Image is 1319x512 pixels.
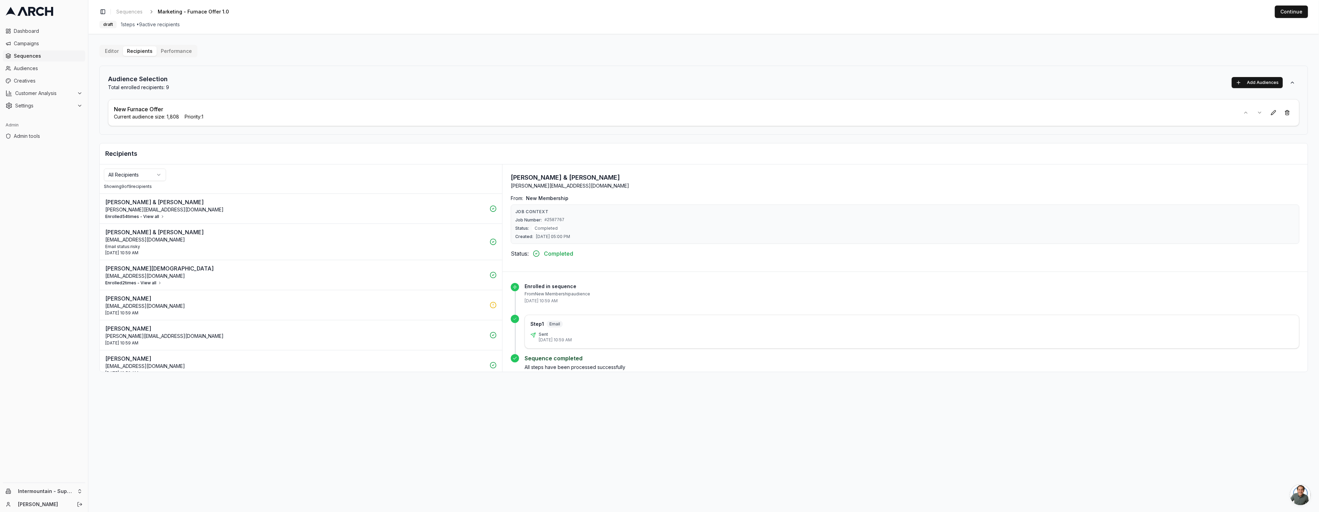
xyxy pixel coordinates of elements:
[525,291,1299,297] p: From New Membership audience
[525,354,1299,362] p: Sequence completed
[105,273,486,279] p: [EMAIL_ADDRESS][DOMAIN_NAME]
[105,303,486,310] p: [EMAIL_ADDRESS][DOMAIN_NAME]
[104,184,498,189] div: Showing 9 of 9 recipients
[105,363,486,370] p: [EMAIL_ADDRESS][DOMAIN_NAME]
[121,21,180,28] span: 1 steps • 9 active recipients
[114,7,240,17] nav: breadcrumb
[532,225,560,232] span: Completed
[539,332,572,337] p: Sent
[114,7,145,17] a: Sequences
[123,46,157,56] button: Recipients
[515,217,542,223] span: Job Number:
[105,198,486,206] p: [PERSON_NAME] & [PERSON_NAME]
[3,131,85,142] a: Admin tools
[114,113,179,120] span: Current audience size: 1,808
[114,105,163,113] p: New Furnace Offer
[105,280,162,286] button: Enrolled2times - View all
[15,90,74,97] span: Customer Analysis
[14,53,82,59] span: Sequences
[100,290,502,320] button: [PERSON_NAME][EMAIL_ADDRESS][DOMAIN_NAME][DATE] 10:59 AM
[14,77,82,84] span: Creatives
[530,321,544,328] p: Step 1
[108,74,169,84] h2: Audience Selection
[105,310,138,316] span: [DATE] 10:59 AM
[108,84,169,91] p: Total enrolled recipients: 9
[3,88,85,99] button: Customer Analysis
[157,46,196,56] button: Performance
[545,217,565,223] span: #2587767
[3,26,85,37] a: Dashboard
[100,320,502,350] button: [PERSON_NAME][PERSON_NAME][EMAIL_ADDRESS][DOMAIN_NAME][DATE] 10:59 AM
[3,50,85,61] a: Sequences
[100,194,502,224] button: [PERSON_NAME] & [PERSON_NAME][PERSON_NAME][EMAIL_ADDRESS][DOMAIN_NAME]Enrolled54times - View all
[185,113,203,120] span: Priority: 1
[99,21,117,28] div: draft
[18,501,69,508] a: [PERSON_NAME]
[105,294,486,303] p: [PERSON_NAME]
[158,8,229,15] span: Marketing - Furnace Offer 1.0
[1275,6,1308,18] button: Continue
[75,500,85,509] button: Log out
[539,337,572,343] p: [DATE] 10:59 AM
[3,38,85,49] a: Campaigns
[526,195,568,202] span: New Membership
[3,120,85,131] div: Admin
[105,264,486,273] p: [PERSON_NAME][DEMOGRAPHIC_DATA]
[3,100,85,111] button: Settings
[525,298,1299,304] p: [DATE] 10:59 AM
[525,283,1299,290] p: Enrolled in sequence
[101,46,123,56] button: Editor
[15,102,74,109] span: Settings
[536,234,570,239] span: [DATE] 05:00 PM
[105,236,486,243] p: [EMAIL_ADDRESS][DOMAIN_NAME]
[105,340,138,346] span: [DATE] 10:59 AM
[18,488,74,494] span: Intermountain - Superior Water & Air
[14,133,82,140] span: Admin tools
[511,182,629,189] p: [PERSON_NAME][EMAIL_ADDRESS][DOMAIN_NAME]
[105,206,486,213] p: [PERSON_NAME][EMAIL_ADDRESS][DOMAIN_NAME]
[525,364,1299,371] p: All steps have been processed successfully
[105,370,138,376] span: [DATE] 10:59 AM
[105,228,486,236] p: [PERSON_NAME] & [PERSON_NAME]
[511,195,523,202] span: From:
[105,149,1302,159] h2: Recipients
[3,486,85,497] button: Intermountain - Superior Water & Air
[100,350,502,380] button: [PERSON_NAME][EMAIL_ADDRESS][DOMAIN_NAME][DATE] 10:59 AM
[105,333,486,340] p: [PERSON_NAME][EMAIL_ADDRESS][DOMAIN_NAME]
[100,260,502,290] button: [PERSON_NAME][DEMOGRAPHIC_DATA][EMAIL_ADDRESS][DOMAIN_NAME]Enrolled2times - View all
[511,173,629,182] h3: [PERSON_NAME] & [PERSON_NAME]
[116,8,143,15] span: Sequences
[515,209,1295,215] p: Job Context
[515,234,533,239] span: Created:
[105,214,165,219] button: Enrolled54times - View all
[3,75,85,86] a: Creatives
[14,65,82,72] span: Audiences
[105,354,486,363] p: [PERSON_NAME]
[515,226,529,231] span: Status:
[511,249,529,258] span: Status:
[544,249,573,258] span: Completed
[1290,484,1311,505] div: Open chat
[100,224,502,260] button: [PERSON_NAME] & [PERSON_NAME][EMAIL_ADDRESS][DOMAIN_NAME]Email status:risky[DATE] 10:59 AM
[105,244,486,249] div: Email status: risky
[105,324,486,333] p: [PERSON_NAME]
[14,28,82,35] span: Dashboard
[3,63,85,74] a: Audiences
[547,321,563,328] span: Email
[1232,77,1283,88] button: Add Audiences
[14,40,82,47] span: Campaigns
[105,250,138,256] span: [DATE] 10:59 AM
